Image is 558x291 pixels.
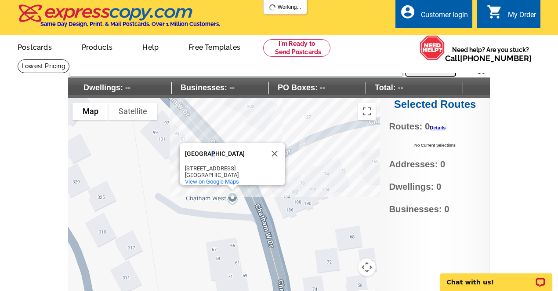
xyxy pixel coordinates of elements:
div: Chatham West [180,143,285,185]
div: [STREET_ADDRESS] [185,165,264,172]
a: Free Templates [174,36,254,57]
h4: Same Day Design, Print, & Mail Postcards. Over 1 Million Customers. [40,21,220,27]
button: Toggle fullscreen view [358,103,376,120]
button: Show street map [72,103,109,120]
button: Map camera controls [358,258,376,276]
span: Total: -- [366,82,463,94]
a: Products [68,36,127,57]
span: Dwellings: -- [75,82,172,94]
a: Same Day Design, Print, & Mail Postcards. Over 1 Million Customers. [18,11,220,27]
div: My Order [508,11,536,23]
div: [GEOGRAPHIC_DATA] [185,172,264,178]
img: help [420,35,445,60]
a: [PHONE_NUMBER] [460,54,532,63]
a: Details [430,125,446,130]
span: Businesses: 0 [389,203,481,216]
div: Customer login [421,11,468,23]
span: Dwellings: 0 [389,180,481,194]
a: Help [128,36,173,57]
div: No Current Selections [380,142,490,148]
img: loading... [269,4,276,11]
span: Routes: 0 [389,120,481,133]
i: shopping_cart [487,4,503,20]
a: Postcards [4,36,66,57]
button: Close [264,143,285,164]
a: View on Google Maps [185,178,239,185]
span: Need help? Are you stuck? [445,45,536,63]
button: Show satellite imagery [109,103,157,120]
h2: Selected Routes [380,98,490,111]
i: account_circle [400,4,416,20]
span: Call [445,54,532,63]
iframe: LiveChat chat widget [435,263,558,291]
a: shopping_cart My Order [487,10,536,21]
span: PO Boxes: -- [269,82,366,94]
div: [GEOGRAPHIC_DATA] [185,151,264,157]
span: Addresses: 0 [389,158,481,171]
span: Businesses: -- [172,82,269,94]
a: account_circle Customer login [400,10,468,21]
